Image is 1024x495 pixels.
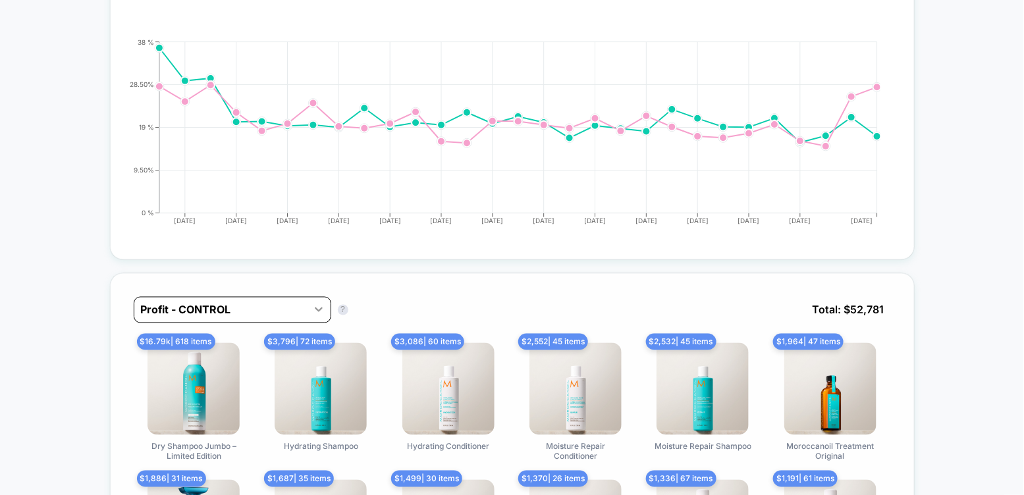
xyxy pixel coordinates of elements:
tspan: 19 % [139,123,154,131]
span: $ 3,796 | 72 items [264,334,335,350]
img: Moroccanoil Treatment Original [784,343,876,435]
span: Hydrating Conditioner [407,442,489,463]
span: Moroccanoil Treatment Original [781,442,880,463]
tspan: [DATE] [379,217,401,224]
span: $ 2,552 | 45 items [518,334,588,350]
span: Hydrating Shampoo [284,442,358,463]
tspan: 38 % [138,38,154,46]
span: $ 16.79k | 618 items [137,334,215,350]
tspan: 28.50% [130,80,154,88]
img: Dry Shampoo Jumbo – Limited Edition [148,343,240,435]
span: Total: $ 52,781 [806,297,891,323]
span: Moisture Repair Shampoo [655,442,751,463]
tspan: 0 % [142,209,154,217]
tspan: [DATE] [175,217,196,224]
span: $ 1,499 | 30 items [391,471,462,487]
img: Moisture Repair Shampoo [657,343,749,435]
button: ? [338,305,348,315]
tspan: [DATE] [431,217,452,224]
span: $ 3,086 | 60 items [391,334,464,350]
tspan: 9.50% [134,166,154,174]
span: $ 1,687 | 35 items [264,471,334,487]
tspan: [DATE] [277,217,299,224]
span: Moisture Repair Conditioner [526,442,625,463]
tspan: [DATE] [738,217,760,224]
img: Hydrating Conditioner [402,343,495,435]
div: ADD_TO_CART_RATE [121,39,878,236]
span: Dry Shampoo Jumbo – Limited Edition [144,442,243,463]
tspan: [DATE] [636,217,658,224]
tspan: [DATE] [482,217,504,224]
span: $ 2,532 | 45 items [646,334,716,350]
img: Moisture Repair Conditioner [529,343,622,435]
span: $ 1,964 | 47 items [773,334,844,350]
tspan: [DATE] [790,217,811,224]
span: $ 1,336 | 67 items [646,471,716,487]
tspan: [DATE] [687,217,709,224]
span: $ 1,886 | 31 items [137,471,206,487]
tspan: [DATE] [328,217,350,224]
tspan: [DATE] [851,217,873,224]
tspan: [DATE] [585,217,606,224]
tspan: [DATE] [533,217,555,224]
tspan: [DATE] [226,217,248,224]
span: $ 1,191 | 61 items [773,471,838,487]
span: $ 1,370 | 26 items [518,471,588,487]
img: Hydrating Shampoo [275,343,367,435]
